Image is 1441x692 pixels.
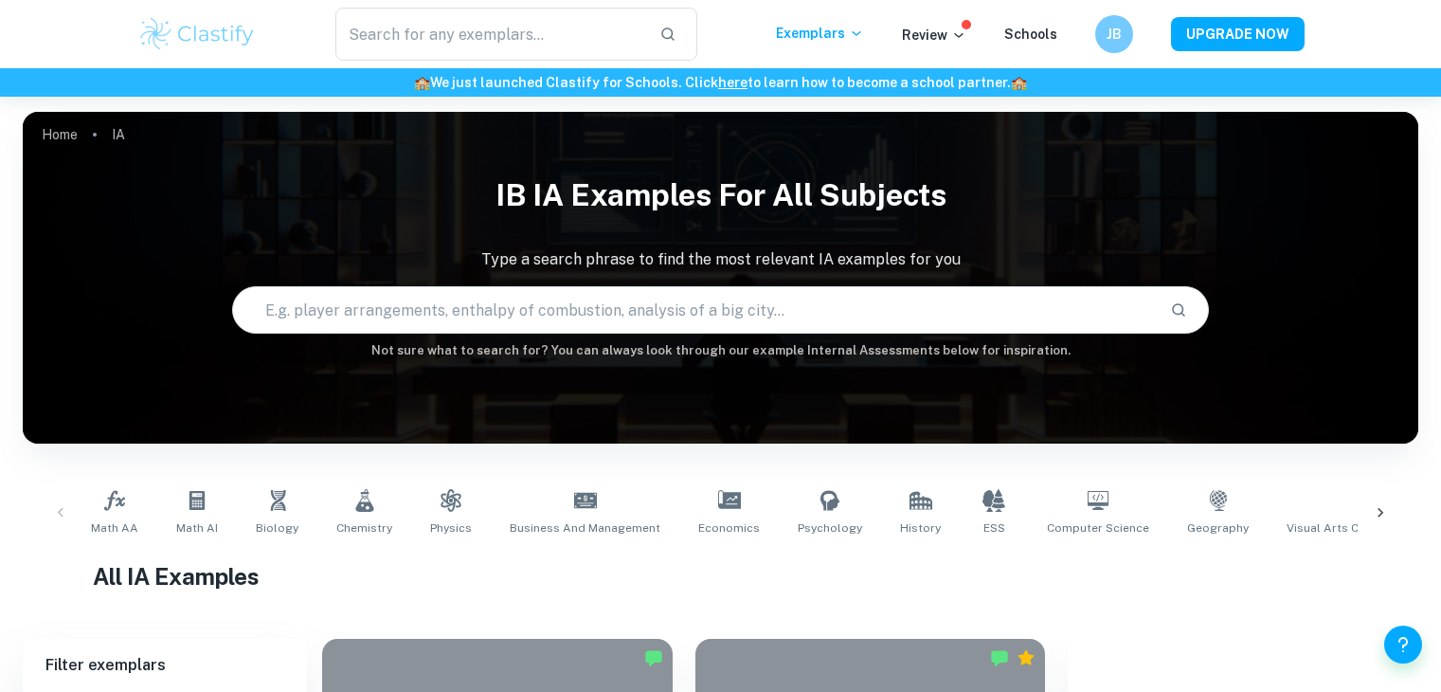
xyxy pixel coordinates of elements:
[1047,519,1149,537] span: Computer Science
[430,519,472,537] span: Physics
[93,559,1349,593] h1: All IA Examples
[23,165,1418,226] h1: IB IA examples for all subjects
[414,75,430,90] span: 🏫
[1171,17,1305,51] button: UPGRADE NOW
[137,15,258,53] img: Clastify logo
[1004,27,1057,42] a: Schools
[1187,519,1249,537] span: Geography
[798,519,862,537] span: Psychology
[42,121,78,148] a: Home
[1103,24,1125,45] h6: JB
[776,23,864,44] p: Exemplars
[233,283,1155,337] input: E.g. player arrangements, enthalpy of combustion, analysis of a big city...
[23,248,1418,271] p: Type a search phrase to find the most relevant IA examples for you
[91,519,138,537] span: Math AA
[1162,294,1195,326] button: Search
[510,519,660,537] span: Business and Management
[983,519,1005,537] span: ESS
[1017,648,1036,667] div: Premium
[718,75,748,90] a: here
[900,519,941,537] span: History
[1384,626,1422,664] button: Help and Feedback
[112,124,125,145] p: IA
[335,8,645,61] input: Search for any exemplars...
[23,639,307,692] h6: Filter exemplars
[1095,15,1133,53] button: JB
[256,519,298,537] span: Biology
[1011,75,1027,90] span: 🏫
[990,648,1009,667] img: Marked
[4,72,1437,93] h6: We just launched Clastify for Schools. Click to learn how to become a school partner.
[23,341,1418,360] h6: Not sure what to search for? You can always look through our example Internal Assessments below f...
[902,25,966,46] p: Review
[336,519,392,537] span: Chemistry
[644,648,663,667] img: Marked
[176,519,218,537] span: Math AI
[698,519,760,537] span: Economics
